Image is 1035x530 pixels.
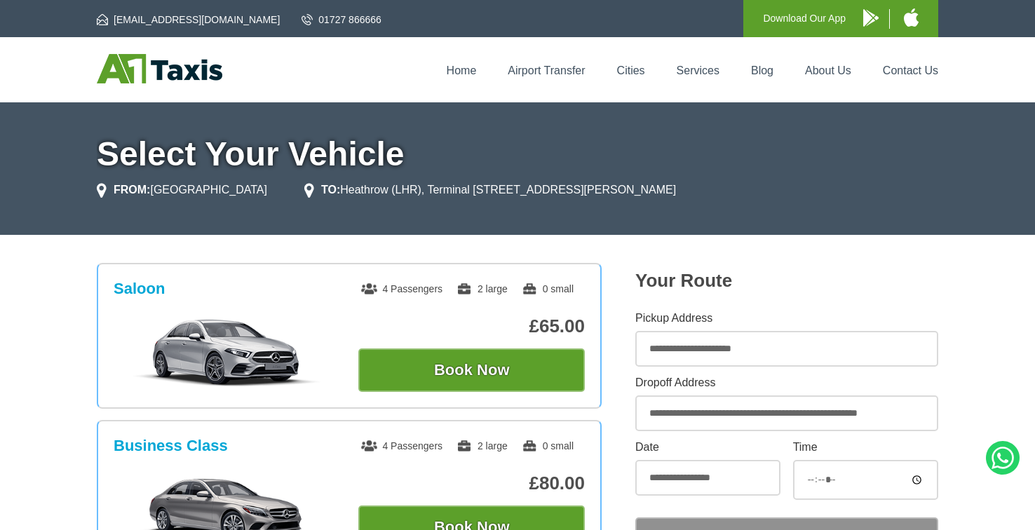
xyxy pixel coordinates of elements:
a: Blog [751,64,773,76]
p: Download Our App [763,10,846,27]
span: 2 large [456,283,508,294]
li: [GEOGRAPHIC_DATA] [97,182,267,198]
span: 2 large [456,440,508,451]
h1: Select Your Vehicle [97,137,938,171]
h3: Saloon [114,280,165,298]
a: 01727 866666 [302,13,381,27]
label: Dropoff Address [635,377,938,388]
label: Date [635,442,780,453]
strong: FROM: [114,184,150,196]
a: Services [677,64,719,76]
a: Airport Transfer [508,64,585,76]
a: Contact Us [883,64,938,76]
li: Heathrow (LHR), Terminal [STREET_ADDRESS][PERSON_NAME] [304,182,676,198]
strong: TO: [321,184,340,196]
a: Cities [617,64,645,76]
label: Time [793,442,938,453]
img: A1 Taxis Android App [863,9,879,27]
a: [EMAIL_ADDRESS][DOMAIN_NAME] [97,13,280,27]
span: 4 Passengers [361,283,442,294]
img: A1 Taxis iPhone App [904,8,919,27]
a: About Us [805,64,851,76]
img: Saloon [121,318,332,388]
p: £80.00 [358,473,585,494]
a: Home [447,64,477,76]
h2: Your Route [635,270,938,292]
p: £65.00 [358,315,585,337]
label: Pickup Address [635,313,938,324]
span: 0 small [522,440,574,451]
img: A1 Taxis St Albans LTD [97,54,222,83]
h3: Business Class [114,437,228,455]
button: Book Now [358,348,585,392]
span: 4 Passengers [361,440,442,451]
span: 0 small [522,283,574,294]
